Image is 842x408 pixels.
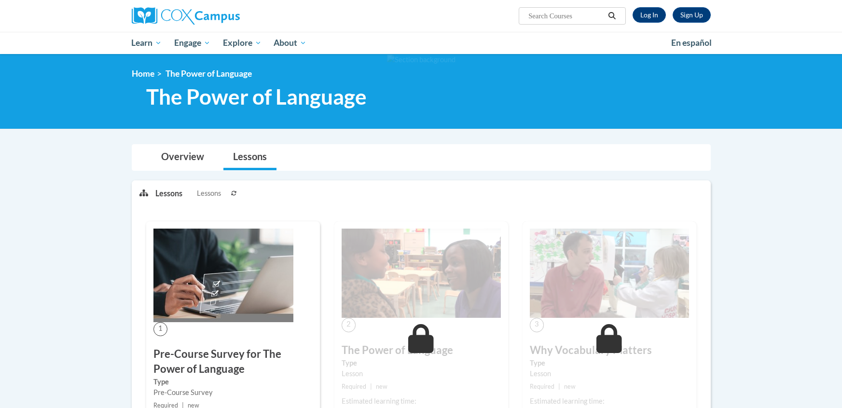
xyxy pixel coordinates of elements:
span: 2 [342,318,356,332]
img: Section background [387,54,456,65]
span: The Power of Language [166,68,252,79]
span: En español [671,38,712,48]
a: Lessons [223,145,276,170]
img: Course Image [153,229,293,322]
a: Log In [633,7,666,23]
img: Course Image [530,229,689,318]
span: new [376,383,387,390]
span: new [564,383,576,390]
a: Cox Campus [132,7,315,25]
a: Home [132,68,154,79]
button: Search [605,10,619,22]
span: Explore [223,37,262,49]
span: The Power of Language [146,84,367,109]
span: | [370,383,372,390]
a: En español [665,33,718,53]
a: About [267,32,313,54]
a: Explore [217,32,268,54]
div: Estimated learning time: [530,396,689,407]
h3: Pre-Course Survey for The Power of Language [153,347,313,377]
span: 1 [153,322,167,336]
img: Course Image [342,229,501,318]
p: Lessons [155,188,182,199]
div: Estimated learning time: [342,396,501,407]
span: Required [342,383,366,390]
span: Engage [174,37,210,49]
span: Learn [131,37,162,49]
h3: Why Vocabulary Matters [530,343,689,358]
a: Learn [125,32,168,54]
div: Main menu [117,32,725,54]
span: About [274,37,306,49]
span: Required [530,383,554,390]
a: Engage [168,32,217,54]
div: Lesson [342,368,501,379]
span: 3 [530,318,544,332]
a: Overview [152,145,214,170]
label: Type [153,377,313,387]
h3: The Power of Language [342,343,501,358]
span: Lessons [197,188,221,199]
div: Lesson [530,368,689,379]
a: Register [673,7,711,23]
label: Type [530,358,689,368]
img: Cox Campus [132,7,240,25]
div: Pre-Course Survey [153,387,313,398]
span: | [558,383,560,390]
label: Type [342,358,501,368]
input: Search Courses [527,10,605,22]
